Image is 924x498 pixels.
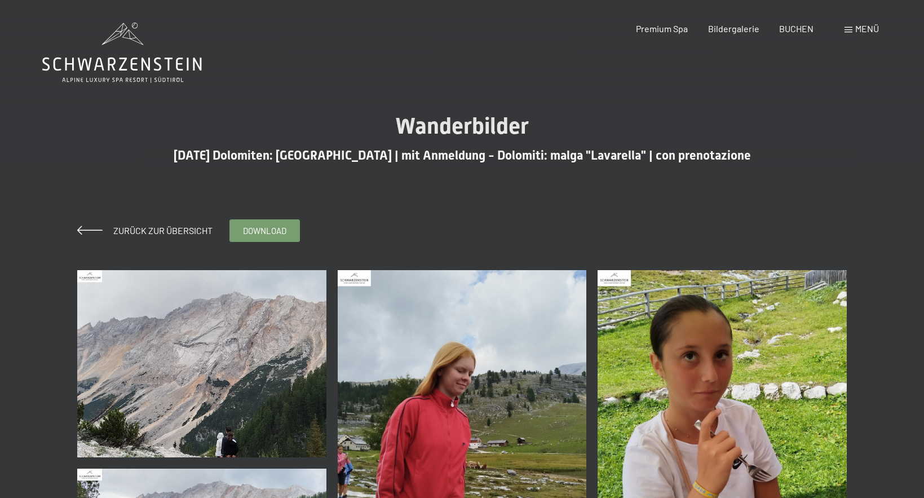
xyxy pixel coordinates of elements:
img: 27-08-2025 [77,270,326,457]
a: Zurück zur Übersicht [77,225,213,236]
a: download [230,220,299,241]
span: [DATE] Dolomiten: [GEOGRAPHIC_DATA] | mit Anmeldung - Dolomiti: malga "Lavarella" | con prenotazione [174,148,751,162]
a: BUCHEN [779,23,814,34]
span: Menü [855,23,879,34]
span: Wanderbilder [395,113,529,139]
span: Zurück zur Übersicht [104,225,213,236]
a: Premium Spa [636,23,688,34]
a: Bildergalerie [708,23,759,34]
a: 27-08-2025 [74,265,329,462]
span: download [243,225,286,237]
